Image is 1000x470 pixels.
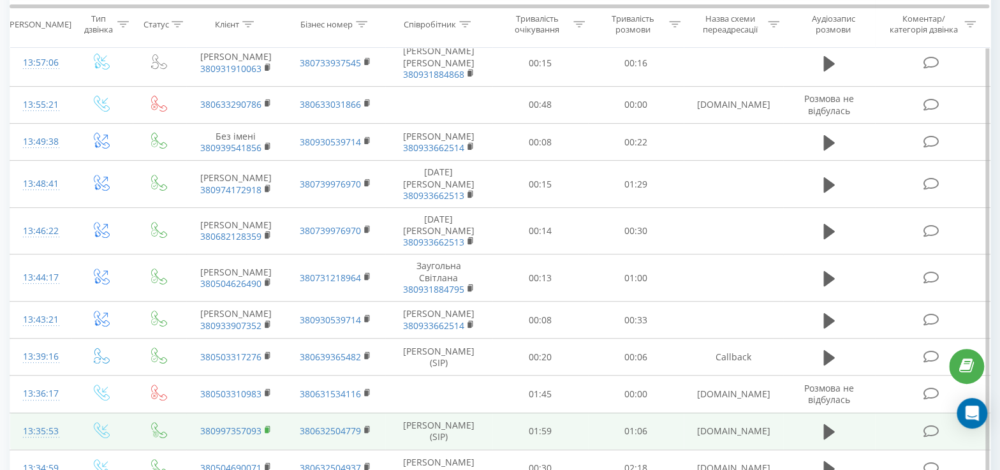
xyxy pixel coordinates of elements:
[300,136,361,148] a: 380930539714
[492,161,588,208] td: 00:15
[492,40,588,87] td: 00:15
[684,413,783,450] td: [DOMAIN_NAME]
[404,18,456,29] div: Співробітник
[143,18,168,29] div: Статус
[385,254,492,302] td: Заугольна Світлана
[588,339,684,376] td: 00:06
[492,302,588,339] td: 00:08
[186,254,286,302] td: [PERSON_NAME]
[385,413,492,450] td: [PERSON_NAME] (SIP)
[200,62,261,75] a: 380931910063
[403,236,464,248] a: 380933662513
[200,230,261,242] a: 380682128359
[492,254,588,302] td: 00:13
[492,339,588,376] td: 00:20
[300,425,361,437] a: 380632504779
[492,86,588,123] td: 00:48
[795,13,872,35] div: Аудіозапис розмови
[186,161,286,208] td: [PERSON_NAME]
[403,319,464,332] a: 380933662514
[23,307,59,332] div: 13:43:21
[186,207,286,254] td: [PERSON_NAME]
[300,388,361,400] a: 380631534116
[23,381,59,406] div: 13:36:17
[200,184,261,196] a: 380974172918
[684,339,783,376] td: Callback
[599,13,666,35] div: Тривалість розмови
[300,224,361,237] a: 380739976970
[403,142,464,154] a: 380933662514
[492,413,588,450] td: 01:59
[588,254,684,302] td: 01:00
[588,161,684,208] td: 01:29
[215,18,239,29] div: Клієнт
[200,388,261,400] a: 380503310983
[200,277,261,290] a: 380504626490
[200,142,261,154] a: 380939541856
[492,207,588,254] td: 00:14
[23,419,59,444] div: 13:35:53
[385,40,492,87] td: [PERSON_NAME] [PERSON_NAME]
[23,50,59,75] div: 13:57:06
[23,129,59,154] div: 13:49:38
[696,13,765,35] div: Назва схеми переадресації
[300,18,353,29] div: Бізнес номер
[957,398,987,429] div: Open Intercom Messenger
[588,207,684,254] td: 00:30
[385,207,492,254] td: [DATE][PERSON_NAME]
[684,376,783,413] td: [DOMAIN_NAME]
[23,92,59,117] div: 13:55:21
[385,161,492,208] td: [DATE][PERSON_NAME]
[300,178,361,190] a: 380739976970
[588,413,684,450] td: 01:06
[403,283,464,295] a: 380931884795
[82,13,114,35] div: Тип дзвінка
[504,13,570,35] div: Тривалість очікування
[186,302,286,339] td: [PERSON_NAME]
[186,124,286,161] td: Без імені
[300,57,361,69] a: 380733937545
[200,98,261,110] a: 380633290786
[588,40,684,87] td: 00:16
[385,339,492,376] td: [PERSON_NAME] (SIP)
[385,124,492,161] td: [PERSON_NAME]
[588,86,684,123] td: 00:00
[23,265,59,290] div: 13:44:17
[186,40,286,87] td: [PERSON_NAME]
[23,219,59,244] div: 13:46:22
[200,425,261,437] a: 380997357093
[804,382,854,406] span: Розмова не відбулась
[804,92,854,116] span: Розмова не відбулась
[300,98,361,110] a: 380633031866
[300,351,361,363] a: 380639365482
[492,376,588,413] td: 01:45
[684,86,783,123] td: [DOMAIN_NAME]
[886,13,961,35] div: Коментар/категорія дзвінка
[403,189,464,202] a: 380933662513
[23,344,59,369] div: 13:39:16
[385,302,492,339] td: [PERSON_NAME]
[200,319,261,332] a: 380933907352
[23,172,59,196] div: 13:48:41
[403,68,464,80] a: 380931884868
[200,351,261,363] a: 380503317276
[588,302,684,339] td: 00:33
[300,314,361,326] a: 380930539714
[588,124,684,161] td: 00:22
[588,376,684,413] td: 00:00
[492,124,588,161] td: 00:08
[300,272,361,284] a: 380731218964
[7,18,71,29] div: [PERSON_NAME]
